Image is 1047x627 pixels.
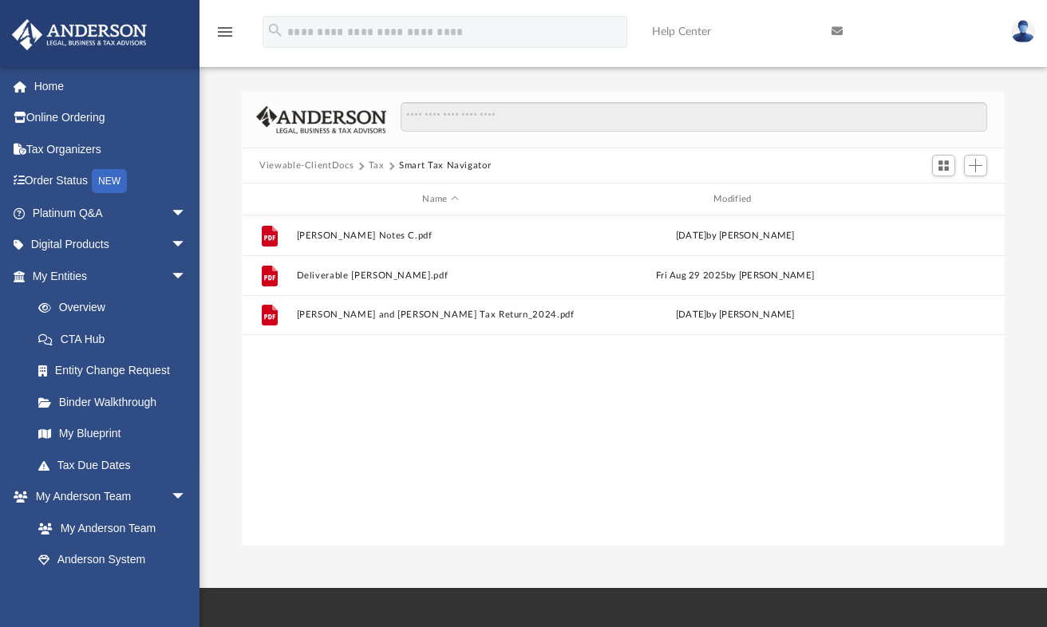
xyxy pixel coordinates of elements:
[964,155,988,177] button: Add
[297,270,585,281] button: Deliverable [PERSON_NAME].pdf
[249,192,289,207] div: id
[171,229,203,262] span: arrow_drop_down
[11,133,211,165] a: Tax Organizers
[401,102,987,132] input: Search files and folders
[11,229,211,261] a: Digital Productsarrow_drop_down
[7,19,152,50] img: Anderson Advisors Platinum Portal
[92,169,127,193] div: NEW
[267,22,284,39] i: search
[886,192,998,207] div: id
[297,231,585,241] button: [PERSON_NAME] Notes C.pdf
[11,260,211,292] a: My Entitiesarrow_drop_down
[22,386,211,418] a: Binder Walkthrough
[1011,20,1035,43] img: User Pic
[11,481,203,513] a: My Anderson Teamarrow_drop_down
[171,260,203,293] span: arrow_drop_down
[22,544,203,576] a: Anderson System
[399,159,491,173] button: Smart Tax Navigator
[22,418,203,450] a: My Blueprint
[591,308,879,322] div: [DATE] by [PERSON_NAME]
[242,215,1005,546] div: grid
[297,310,585,320] button: [PERSON_NAME] and [PERSON_NAME] Tax Return_2024.pdf
[22,323,211,355] a: CTA Hub
[215,30,235,41] a: menu
[22,292,211,324] a: Overview
[171,197,203,230] span: arrow_drop_down
[591,269,879,283] div: Fri Aug 29 2025 by [PERSON_NAME]
[591,229,879,243] div: [DATE] by [PERSON_NAME]
[22,512,195,544] a: My Anderson Team
[22,355,211,387] a: Entity Change Request
[296,192,584,207] div: Name
[11,70,211,102] a: Home
[22,449,211,481] a: Tax Due Dates
[11,165,211,198] a: Order StatusNEW
[11,102,211,134] a: Online Ordering
[591,192,879,207] div: Modified
[932,155,956,177] button: Switch to Grid View
[171,481,203,514] span: arrow_drop_down
[259,159,354,173] button: Viewable-ClientDocs
[369,159,385,173] button: Tax
[11,197,211,229] a: Platinum Q&Aarrow_drop_down
[215,22,235,41] i: menu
